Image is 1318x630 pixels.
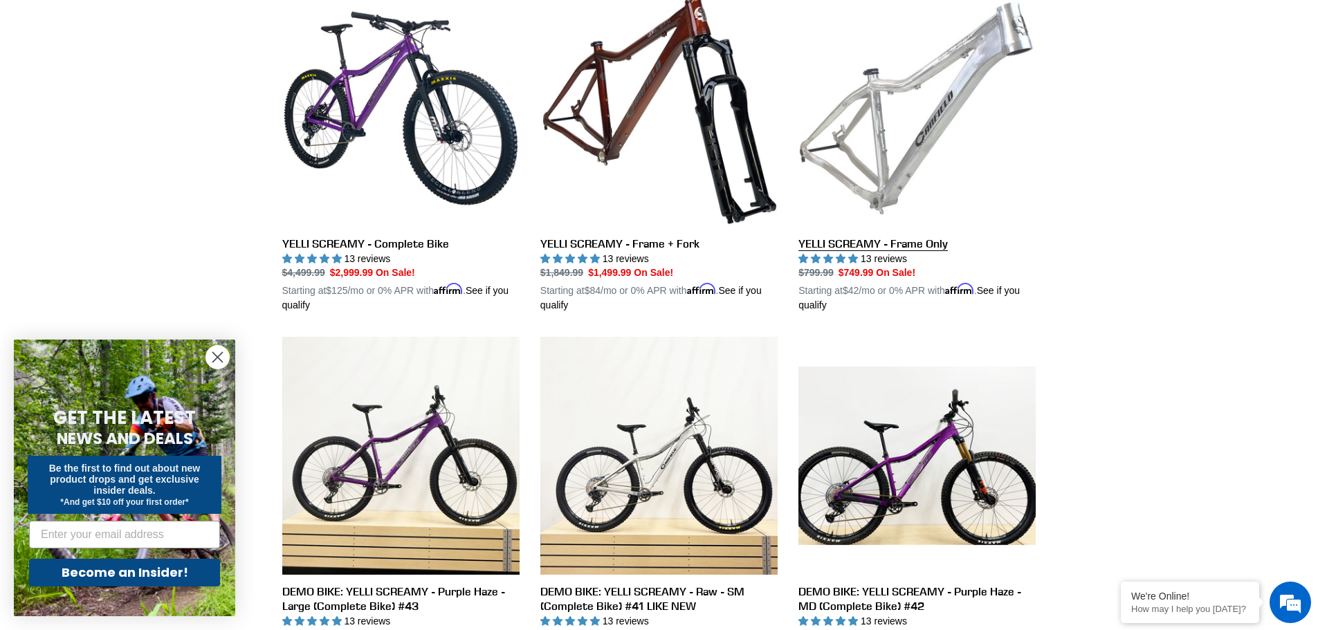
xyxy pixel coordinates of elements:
[93,77,253,95] div: Chat with us now
[44,69,79,104] img: d_696896380_company_1647369064580_696896380
[1131,604,1249,614] p: How may I help you today?
[15,76,36,97] div: Navigation go back
[80,174,191,314] span: We're online!
[205,345,230,369] button: Close dialog
[53,405,196,430] span: GET THE LATEST
[57,427,193,450] span: NEWS AND DEALS
[60,497,188,507] span: *And get $10 off your first order*
[29,559,220,586] button: Become an Insider!
[7,378,264,426] textarea: Type your message and hit 'Enter'
[227,7,260,40] div: Minimize live chat window
[1131,591,1249,602] div: We're Online!
[29,521,220,548] input: Enter your email address
[49,463,201,496] span: Be the first to find out about new product drops and get exclusive insider deals.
